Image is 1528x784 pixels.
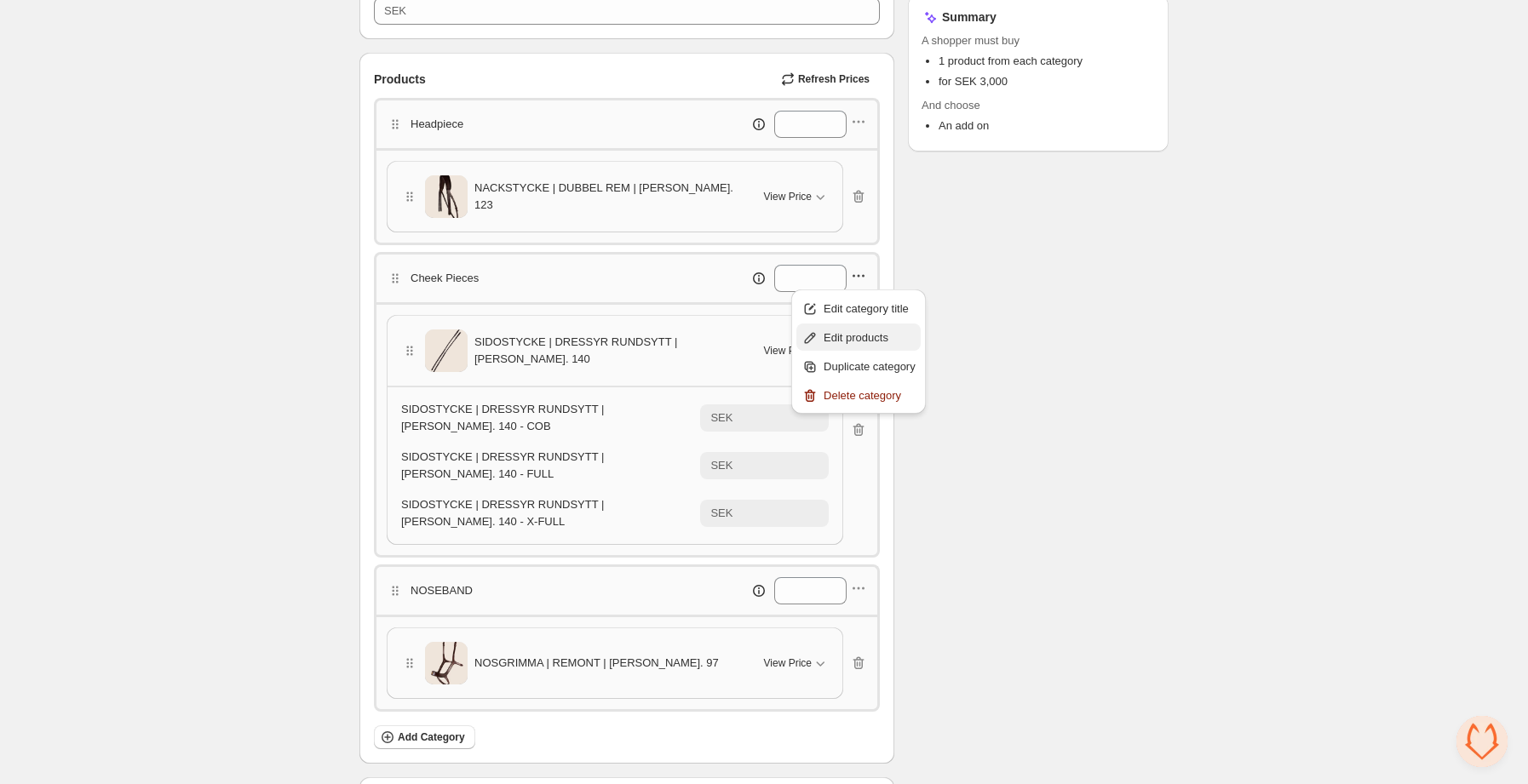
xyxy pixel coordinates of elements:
[710,409,732,426] div: SEK
[374,71,426,88] span: Products
[824,358,916,375] span: Duplicate category
[922,32,1155,49] span: A shopper must buy
[824,300,916,318] span: Edit category title
[754,337,839,364] button: View Price
[398,730,465,744] span: Add Category
[1456,716,1508,767] div: Відкритий чат
[401,403,604,432] span: SIDOSTYCKE | DRESSYR RUNDSYTT | [PERSON_NAME]. 140 - COB
[374,725,475,749] button: Add Category
[425,637,468,690] img: NOSGRIMMA | REMONT | BRUN Nr. 97
[401,498,604,528] span: SIDOSTYCKE | DRESSYR RUNDSYTT | [PERSON_NAME]. 140 - X-FULL
[474,334,744,368] span: SIDOSTYCKE | DRESSYR RUNDSYTT | [PERSON_NAME]. 140
[939,73,1155,90] li: for SEK 3,000
[474,655,719,672] span: NOSGRIMMA | REMONT | [PERSON_NAME]. 97
[754,650,839,677] button: View Price
[710,457,732,474] div: SEK
[710,505,732,522] div: SEK
[939,53,1155,70] li: 1 product from each category
[411,270,479,287] p: Cheek Pieces
[411,582,473,599] p: NOSEBAND
[922,97,1155,114] span: And choose
[764,656,812,670] span: View Price
[425,324,468,378] img: SIDOSTYCKE | DRESSYR RUNDSYTT | BRUN Nr. 140
[764,344,812,358] span: View Price
[824,329,916,346] span: Edit products
[764,190,812,203] span: View Price
[401,450,604,480] span: SIDOSTYCKE | DRESSYR RUNDSYTT | [PERSON_NAME]. 140 - FULL
[824,387,916,404] span: Delete category
[798,72,870,86] span: Refresh Prices
[425,170,468,224] img: NACKSTYCKE | DUBBEL REM | BRUN Nr. 123
[939,117,1155,134] li: An add on
[411,116,463,133] p: Headpiece
[474,180,744,214] span: NACKSTYCKE | DUBBEL REM | [PERSON_NAME]. 123
[384,3,406,20] div: SEK
[942,9,997,26] h3: Summary
[754,183,839,210] button: View Price
[774,67,880,91] button: Refresh Prices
